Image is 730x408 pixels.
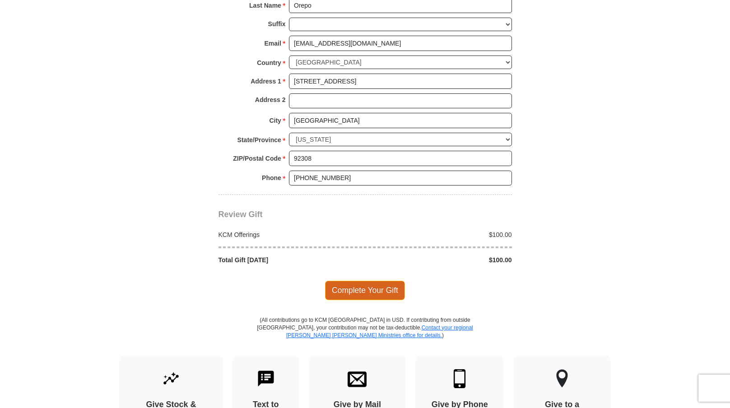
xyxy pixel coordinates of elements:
[251,75,281,88] strong: Address 1
[365,230,517,239] div: $100.00
[450,369,469,388] img: mobile.svg
[286,325,473,338] a: Contact your regional [PERSON_NAME] [PERSON_NAME] Ministries office for details.
[348,369,367,388] img: envelope.svg
[233,152,281,165] strong: ZIP/Postal Code
[237,134,281,146] strong: State/Province
[269,114,281,127] strong: City
[255,93,286,106] strong: Address 2
[257,56,281,69] strong: Country
[219,210,263,219] span: Review Gift
[214,255,365,264] div: Total Gift [DATE]
[256,369,275,388] img: text-to-give.svg
[556,369,568,388] img: other-region
[365,255,517,264] div: $100.00
[162,369,181,388] img: give-by-stock.svg
[265,37,281,50] strong: Email
[257,316,474,356] p: (All contributions go to KCM [GEOGRAPHIC_DATA] in USD. If contributing from outside [GEOGRAPHIC_D...
[214,230,365,239] div: KCM Offerings
[268,18,286,30] strong: Suffix
[262,172,281,184] strong: Phone
[325,281,405,300] span: Complete Your Gift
